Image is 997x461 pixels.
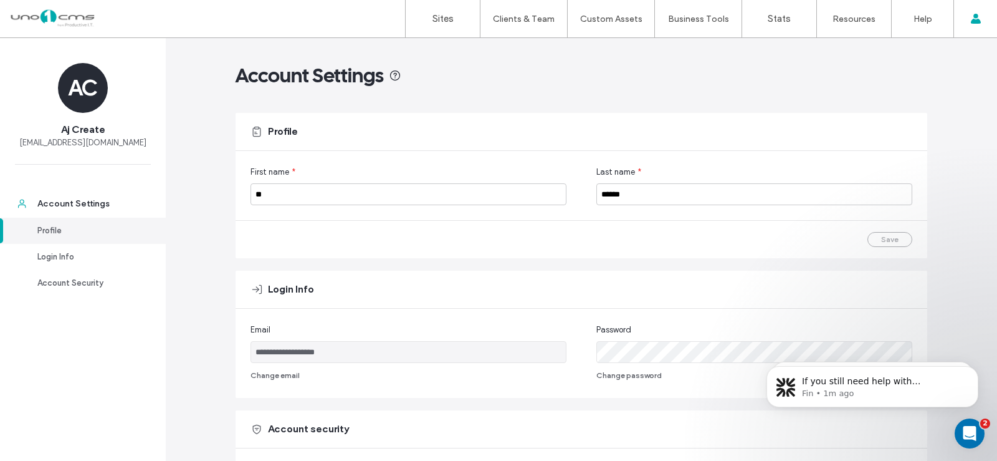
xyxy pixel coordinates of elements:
[58,63,108,113] div: AC
[768,13,791,24] label: Stats
[268,283,314,296] span: Login Info
[596,324,631,336] span: Password
[28,9,54,20] span: Help
[250,368,300,383] button: Change email
[250,324,270,336] span: Email
[748,340,997,427] iframe: Intercom notifications message
[580,14,642,24] label: Custom Assets
[37,251,140,263] div: Login Info
[596,341,912,363] input: Password
[596,368,662,383] button: Change password
[268,422,349,436] span: Account security
[37,225,140,237] div: Profile
[955,419,985,449] iframe: Intercom live chat
[61,123,105,137] span: Aj Create
[250,166,289,178] span: First name
[236,63,384,88] span: Account Settings
[37,198,140,210] div: Account Settings
[832,14,875,24] label: Resources
[914,14,932,24] label: Help
[268,125,298,138] span: Profile
[432,13,454,24] label: Sites
[250,341,566,363] input: Email
[250,183,566,205] input: First name
[19,137,146,149] span: [EMAIL_ADDRESS][DOMAIN_NAME]
[596,166,635,178] span: Last name
[493,14,555,24] label: Clients & Team
[37,277,140,289] div: Account Security
[668,14,729,24] label: Business Tools
[596,183,912,205] input: Last name
[980,419,990,429] span: 2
